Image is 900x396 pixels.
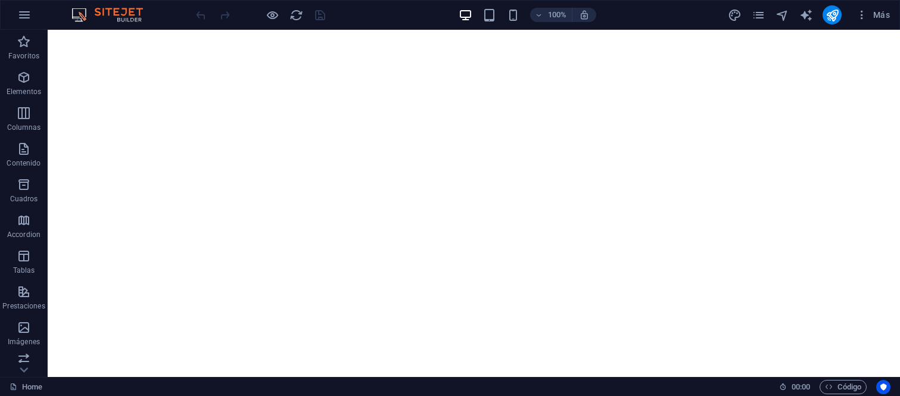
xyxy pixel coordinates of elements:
button: text_generator [799,8,813,22]
i: Navegador [776,8,789,22]
i: AI Writer [799,8,813,22]
span: 00 00 [792,380,810,394]
a: Haz clic para cancelar la selección y doble clic para abrir páginas [10,380,42,394]
span: : [800,382,802,391]
p: Elementos [7,87,41,96]
button: reload [289,8,303,22]
i: Al redimensionar, ajustar el nivel de zoom automáticamente para ajustarse al dispositivo elegido. [579,10,590,20]
h6: 100% [548,8,567,22]
button: Usercentrics [876,380,890,394]
p: Contenido [7,158,41,168]
span: Más [856,9,890,21]
img: Editor Logo [68,8,158,22]
p: Accordion [7,230,41,239]
p: Prestaciones [2,301,45,311]
i: Publicar [826,8,839,22]
p: Tablas [13,266,35,275]
p: Columnas [7,123,41,132]
p: Cuadros [10,194,38,204]
button: publish [823,5,842,24]
button: Más [851,5,895,24]
h6: Tiempo de la sesión [779,380,811,394]
span: Código [825,380,861,394]
button: Código [820,380,867,394]
p: Favoritos [8,51,39,61]
button: navigator [775,8,789,22]
button: pages [751,8,765,22]
button: 100% [530,8,572,22]
p: Imágenes [8,337,40,347]
button: design [727,8,742,22]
